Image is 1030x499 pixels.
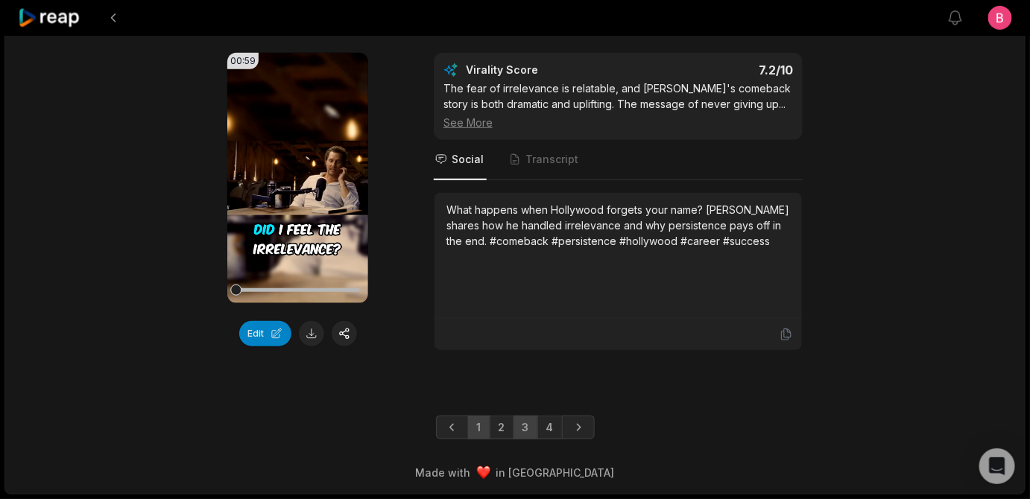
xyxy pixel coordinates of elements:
[634,63,794,77] div: 7.2 /10
[227,53,368,303] video: Your browser does not support mp4 format.
[537,416,563,439] a: Page 4
[452,152,484,167] span: Social
[434,140,803,180] nav: Tabs
[239,321,291,346] button: Edit
[979,448,1015,484] div: Open Intercom Messenger
[436,416,469,439] a: Previous page
[443,80,793,130] div: The fear of irrelevance is relatable, and [PERSON_NAME]'s comeback story is both dramatic and upl...
[514,416,538,439] a: Page 3
[446,202,790,249] div: What happens when Hollywood forgets your name? [PERSON_NAME] shares how he handled irrelevance an...
[443,115,793,130] div: See More
[562,416,595,439] a: Next page
[468,416,490,439] a: Page 1 is your current page
[477,466,490,480] img: heart emoji
[525,152,578,167] span: Transcript
[466,63,626,77] div: Virality Score
[19,465,1011,480] div: Made with in [GEOGRAPHIC_DATA]
[490,416,514,439] a: Page 2
[436,416,595,439] ul: Pagination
